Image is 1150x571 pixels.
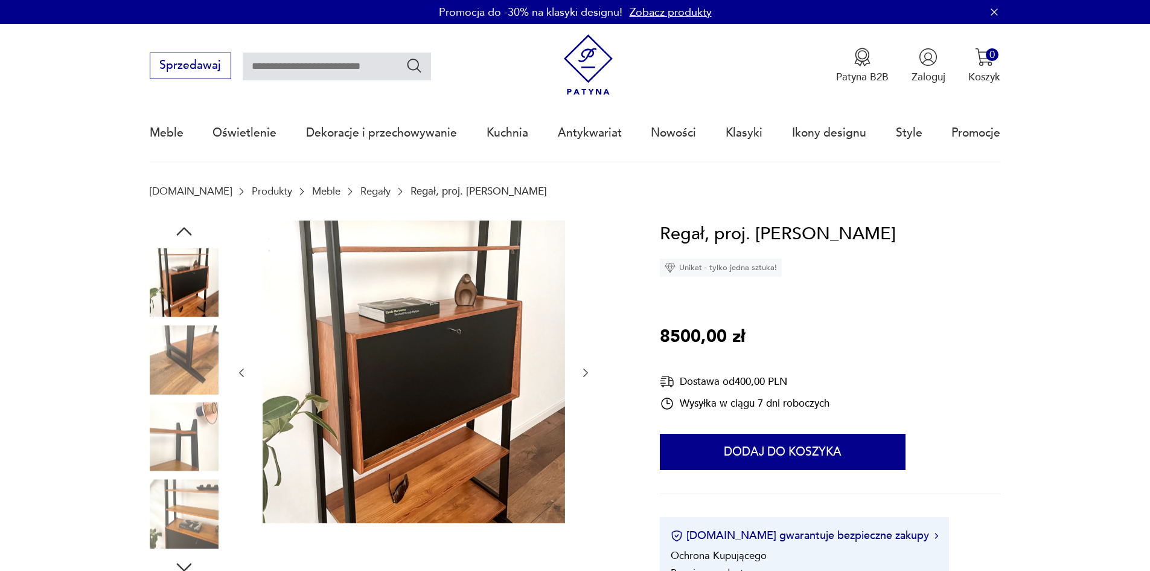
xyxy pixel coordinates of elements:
img: Patyna - sklep z meblami i dekoracjami vintage [558,34,619,95]
img: Ikonka użytkownika [919,48,938,66]
img: Ikona medalu [853,48,872,66]
p: Koszyk [968,70,1000,84]
h1: Regał, proj. [PERSON_NAME] [660,221,896,248]
button: 0Koszyk [968,48,1000,84]
a: Sprzedawaj [150,62,231,71]
a: Produkty [252,185,292,197]
li: Ochrona Kupującego [671,549,767,563]
a: Oświetlenie [212,105,276,161]
button: Dodaj do koszyka [660,434,906,470]
p: Patyna B2B [836,70,889,84]
div: Unikat - tylko jedna sztuka! [660,259,782,277]
a: Dekoracje i przechowywanie [306,105,457,161]
a: [DOMAIN_NAME] [150,185,232,197]
a: Style [896,105,922,161]
img: Ikona diamentu [665,262,676,273]
button: Sprzedawaj [150,53,231,79]
button: Patyna B2B [836,48,889,84]
a: Meble [312,185,340,197]
p: Zaloguj [912,70,945,84]
img: Zdjęcie produktu Regał, proj. Rajmund Teofil Hałas [150,248,219,317]
img: Zdjęcie produktu Regał, proj. Rajmund Teofil Hałas [150,402,219,471]
a: Ikona medaluPatyna B2B [836,48,889,84]
a: Nowości [651,105,696,161]
a: Zobacz produkty [630,5,712,20]
button: Zaloguj [912,48,945,84]
p: Promocja do -30% na klasyki designu! [439,5,622,20]
a: Ikony designu [792,105,866,161]
img: Ikona koszyka [975,48,994,66]
div: 0 [986,48,998,61]
button: [DOMAIN_NAME] gwarantuje bezpieczne zakupy [671,528,938,543]
img: Ikona dostawy [660,374,674,389]
a: Meble [150,105,184,161]
img: Ikona certyfikatu [671,530,683,542]
img: Zdjęcie produktu Regał, proj. Rajmund Teofil Hałas [263,221,565,523]
div: Dostawa od 400,00 PLN [660,374,829,389]
button: Szukaj [406,57,423,74]
a: Klasyki [726,105,762,161]
img: Zdjęcie produktu Regał, proj. Rajmund Teofil Hałas [150,325,219,394]
a: Kuchnia [487,105,528,161]
p: 8500,00 zł [660,323,745,351]
a: Regały [360,185,391,197]
img: Zdjęcie produktu Regał, proj. Rajmund Teofil Hałas [150,479,219,548]
a: Promocje [951,105,1000,161]
p: Regał, proj. [PERSON_NAME] [410,185,547,197]
img: Ikona strzałki w prawo [934,533,938,539]
a: Antykwariat [558,105,622,161]
div: Wysyłka w ciągu 7 dni roboczych [660,396,829,411]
